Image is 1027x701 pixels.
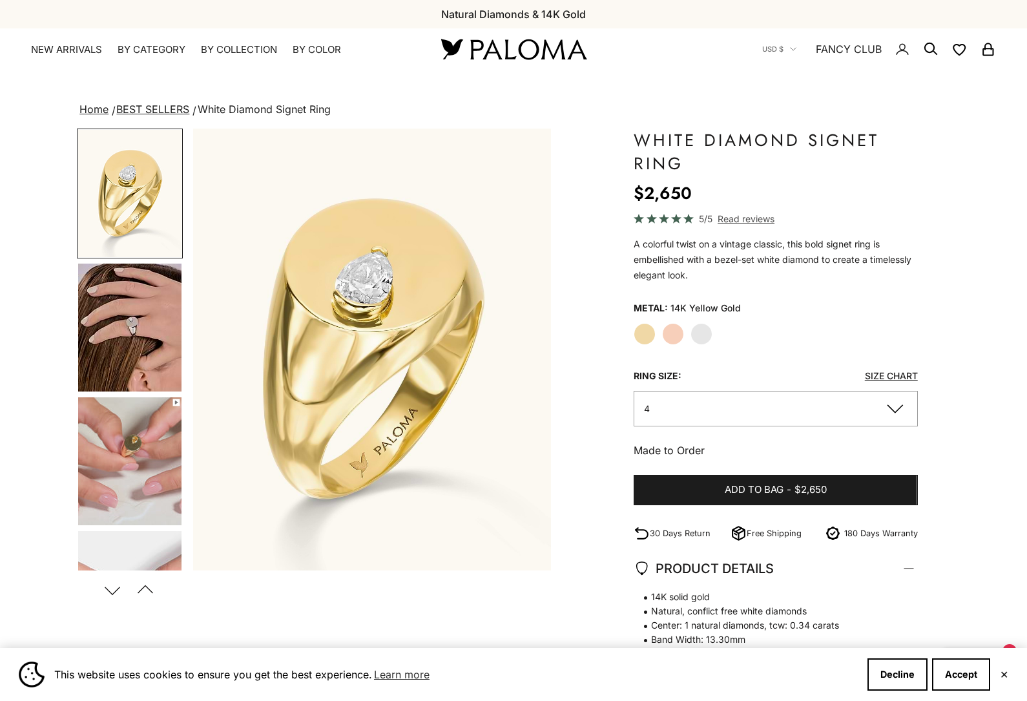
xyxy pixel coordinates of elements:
[747,527,802,540] p: Free Shipping
[78,531,182,658] img: #YellowGold #WhiteGold #RoseGold
[634,298,668,318] legend: Metal:
[634,545,917,592] summary: PRODUCT DETAILS
[77,530,183,660] button: Go to item 6
[77,101,950,119] nav: breadcrumbs
[78,130,182,257] img: #YellowGold
[762,43,783,55] span: USD $
[118,43,185,56] summary: By Category
[193,129,551,570] img: #YellowGold
[79,103,109,116] a: Home
[844,527,918,540] p: 180 Days Warranty
[634,442,917,459] p: Made to Order
[634,604,904,618] span: Natural, conflict free white diamonds
[762,43,796,55] button: USD $
[699,211,712,226] span: 5/5
[650,527,711,540] p: 30 Days Return
[634,391,917,426] button: 4
[634,633,904,647] span: Band Width: 13.30mm
[372,665,431,684] a: Learn more
[54,665,857,684] span: This website uses cookies to ensure you get the best experience.
[634,366,681,386] legend: Ring Size:
[634,236,917,283] p: A colorful twist on a vintage classic, this bold signet ring is embellished with a bezel-set whit...
[19,662,45,687] img: Cookie banner
[670,298,741,318] variant-option-value: 14K Yellow Gold
[77,129,183,258] button: Go to item 1
[78,397,182,525] img: #YellowGold #RoseGold #WhiteGold
[634,618,904,633] span: Center: 1 natural diamonds, tcw: 0.34 carats
[634,590,904,604] span: 14K solid gold
[816,41,882,58] a: FANCY CLUB
[865,370,918,381] a: Size Chart
[293,43,341,56] summary: By Color
[932,658,990,691] button: Accept
[77,262,183,393] button: Go to item 4
[441,6,586,23] p: Natural Diamonds & 14K Gold
[201,43,277,56] summary: By Collection
[725,482,783,498] span: Add to bag
[31,43,410,56] nav: Primary navigation
[78,264,182,392] img: #YellowGold #WhiteGold #RoseGold
[116,103,189,116] a: BEST SELLERS
[634,129,917,175] h1: White Diamond Signet Ring
[634,180,692,206] sale-price: $2,650
[1000,671,1008,678] button: Close
[77,396,183,527] button: Go to item 5
[198,103,331,116] span: White Diamond Signet Ring
[718,211,774,226] span: Read reviews
[867,658,928,691] button: Decline
[762,28,996,70] nav: Secondary navigation
[634,211,917,226] a: 5/5 Read reviews
[644,403,650,414] span: 4
[31,43,102,56] a: NEW ARRIVALS
[794,482,827,498] span: $2,650
[634,475,917,506] button: Add to bag-$2,650
[193,129,551,570] div: Item 1 of 15
[634,558,774,580] span: PRODUCT DETAILS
